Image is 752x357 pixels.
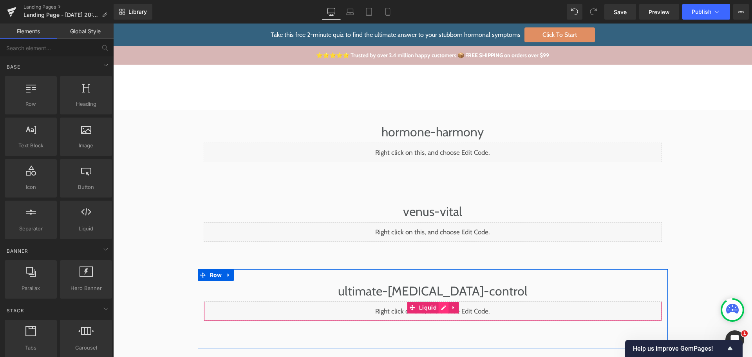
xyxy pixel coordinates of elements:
a: Expand / Collapse [110,246,121,257]
span: Hero Banner [62,284,110,292]
span: Text Block [7,141,54,150]
span: Row [7,100,54,108]
iframe: Intercom live chat [725,330,744,349]
a: Global Style [57,24,114,39]
h1: ultimate-[MEDICAL_DATA]-control [90,257,549,278]
h1: venus-vital [90,178,549,199]
a: Landing Pages [23,4,114,10]
a: Expand / Collapse [336,278,346,290]
span: Tabs [7,344,54,352]
span: Base [6,63,21,71]
span: Image [62,141,110,150]
a: Laptop [341,4,360,20]
span: Landing Page - [DATE] 20:57:48 [23,12,99,18]
button: More [733,4,749,20]
span: Carousel [62,344,110,352]
button: Publish [682,4,730,20]
span: Preview [649,8,670,16]
span: Library [128,8,147,15]
a: New Library [114,4,152,20]
span: Help us improve GemPages! [633,345,725,352]
span: Publish [692,9,711,15]
span: 1 [741,330,748,337]
span: Stack [6,307,25,314]
button: Redo [586,4,601,20]
span: Save [614,8,627,16]
a: Preview [639,4,679,20]
span: Liquid [304,278,325,290]
span: Parallax [7,284,54,292]
button: Show survey - Help us improve GemPages! [633,344,735,353]
button: Undo [567,4,582,20]
span: Row [95,246,111,257]
span: Separator [7,225,54,233]
span: Button [62,183,110,191]
h1: hormone-harmony [90,98,549,119]
a: Tablet [360,4,378,20]
a: Desktop [322,4,341,20]
span: Banner [6,247,29,255]
a: Mobile [378,4,397,20]
a: ⭐⭐⭐⭐⭐ Trusted by over 2.4 million happy customers 📦 FREE SHIPPING on orders over $99 [203,28,436,35]
span: Icon [7,183,54,191]
span: Heading [62,100,110,108]
span: Click To Start [411,4,482,19]
span: Liquid [62,225,110,233]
